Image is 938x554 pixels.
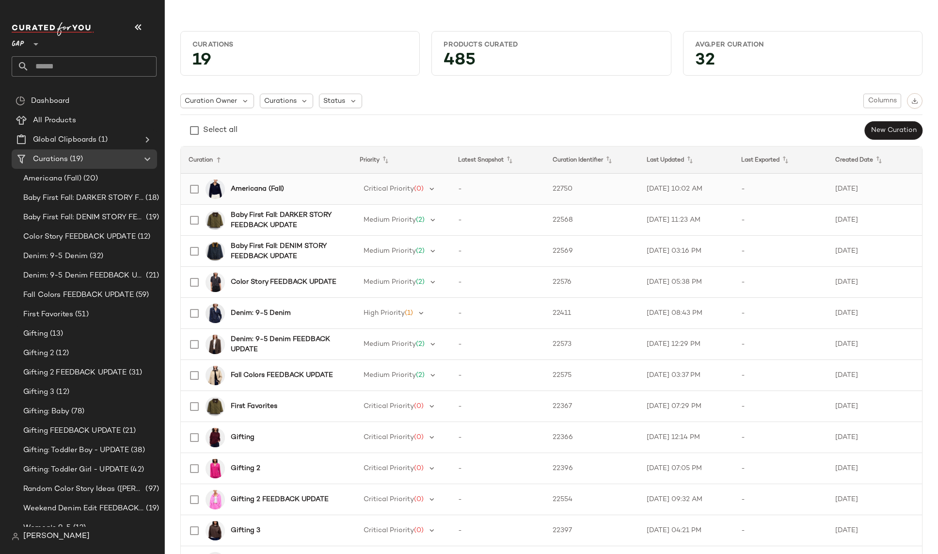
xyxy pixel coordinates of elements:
[450,453,545,484] td: -
[639,236,733,267] td: [DATE] 03:16 PM
[639,174,733,205] td: [DATE] 10:02 AM
[545,329,639,360] td: 22573
[639,422,733,453] td: [DATE] 12:14 PM
[206,521,225,540] img: cn60073709.jpg
[143,484,159,495] span: (97)
[81,173,98,184] span: (20)
[231,308,291,318] b: Denim: 9-5 Denim
[827,174,922,205] td: [DATE]
[69,406,85,417] span: (78)
[827,205,922,236] td: [DATE]
[31,96,69,107] span: Dashboard
[733,453,828,484] td: -
[416,216,425,224] span: (2)
[23,406,69,417] span: Gifting: Baby
[206,459,225,478] img: cn59852814.jpg
[545,267,639,298] td: 22576
[23,193,143,204] span: Baby First Fall: DARKER STORY FEEDBACK UPDATE
[364,527,414,534] span: Critical Priority
[364,403,414,410] span: Critical Priority
[231,277,336,287] b: Color Story FEEDBACK UPDATE
[23,348,54,359] span: Gifting 2
[733,147,828,174] th: Last Exported
[827,391,922,422] td: [DATE]
[639,298,733,329] td: [DATE] 08:43 PM
[364,278,416,286] span: Medium Priority
[144,503,159,514] span: (19)
[23,251,88,262] span: Denim: 9-5 Denim
[545,147,639,174] th: Curation Identifier
[827,298,922,329] td: [DATE]
[639,360,733,391] td: [DATE] 03:37 PM
[16,96,25,106] img: svg%3e
[639,147,733,174] th: Last Updated
[364,247,416,255] span: Medium Priority
[450,422,545,453] td: -
[88,251,103,262] span: (32)
[414,403,424,410] span: (0)
[23,445,129,456] span: Gifting: Toddler Boy - UPDATE
[181,147,352,174] th: Curation
[23,328,48,340] span: Gifting
[545,236,639,267] td: 22569
[868,97,897,105] span: Columns
[364,465,414,472] span: Critical Priority
[143,193,159,204] span: (18)
[12,22,94,36] img: cfy_white_logo.C9jOOHJF.svg
[128,464,144,475] span: (42)
[185,96,237,106] span: Curation Owner
[733,236,828,267] td: -
[733,205,828,236] td: -
[450,329,545,360] td: -
[827,453,922,484] td: [DATE]
[23,484,143,495] span: Random Color Story Ideas ([PERSON_NAME])
[96,134,107,146] span: (1)
[414,465,424,472] span: (0)
[364,341,416,348] span: Medium Priority
[71,522,86,534] span: (12)
[733,360,828,391] td: -
[23,309,73,320] span: First Favorites
[23,531,90,542] span: [PERSON_NAME]
[911,98,918,104] img: svg%3e
[206,304,225,323] img: cn60118301.jpg
[450,298,545,329] td: -
[444,40,659,49] div: Products Curated
[863,94,901,108] button: Columns
[23,464,128,475] span: Gifting: Toddler Girl - UPDATE
[121,425,136,437] span: (21)
[639,484,733,515] td: [DATE] 09:32 AM
[33,115,76,126] span: All Products
[545,484,639,515] td: 22554
[450,205,545,236] td: -
[185,53,415,71] div: 19
[827,147,922,174] th: Created Date
[545,205,639,236] td: 22568
[23,503,144,514] span: Weekend Denim Edit FEEDBACK UPDATE
[136,231,151,243] span: (12)
[545,453,639,484] td: 22396
[231,494,329,505] b: Gifting 2 FEEDBACK UPDATE
[416,247,425,255] span: (2)
[450,174,545,205] td: -
[450,391,545,422] td: -
[416,278,425,286] span: (2)
[450,236,545,267] td: -
[827,360,922,391] td: [DATE]
[416,341,425,348] span: (2)
[23,270,144,281] span: Denim: 9-5 Denim FEEDBACK UPDATE
[364,496,414,503] span: Critical Priority
[23,522,71,534] span: Women's 9-5
[206,179,225,199] img: cn57345761.jpg
[54,387,69,398] span: (12)
[639,267,733,298] td: [DATE] 05:38 PM
[733,329,828,360] td: -
[450,267,545,298] td: -
[414,527,424,534] span: (0)
[231,334,340,355] b: Denim: 9-5 Denim FEEDBACK UPDATE
[144,270,159,281] span: (21)
[414,185,424,193] span: (0)
[352,147,450,174] th: Priority
[733,267,828,298] td: -
[48,328,64,340] span: (13)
